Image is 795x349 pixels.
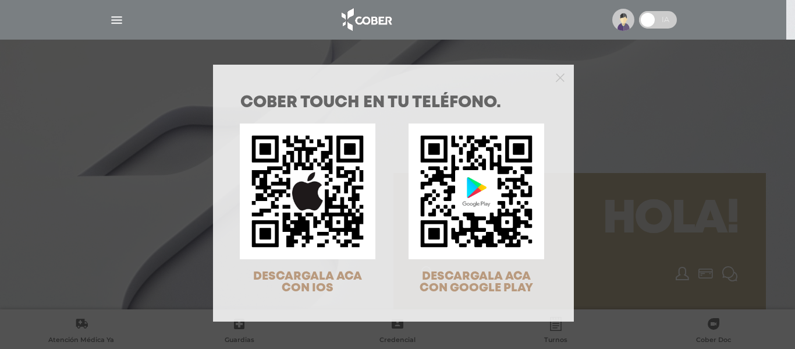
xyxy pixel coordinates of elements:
[240,95,546,111] h1: COBER TOUCH en tu teléfono.
[253,271,362,294] span: DESCARGALA ACA CON IOS
[420,271,533,294] span: DESCARGALA ACA CON GOOGLE PLAY
[409,124,544,259] img: qr-code
[556,72,565,82] button: Close
[240,124,375,259] img: qr-code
